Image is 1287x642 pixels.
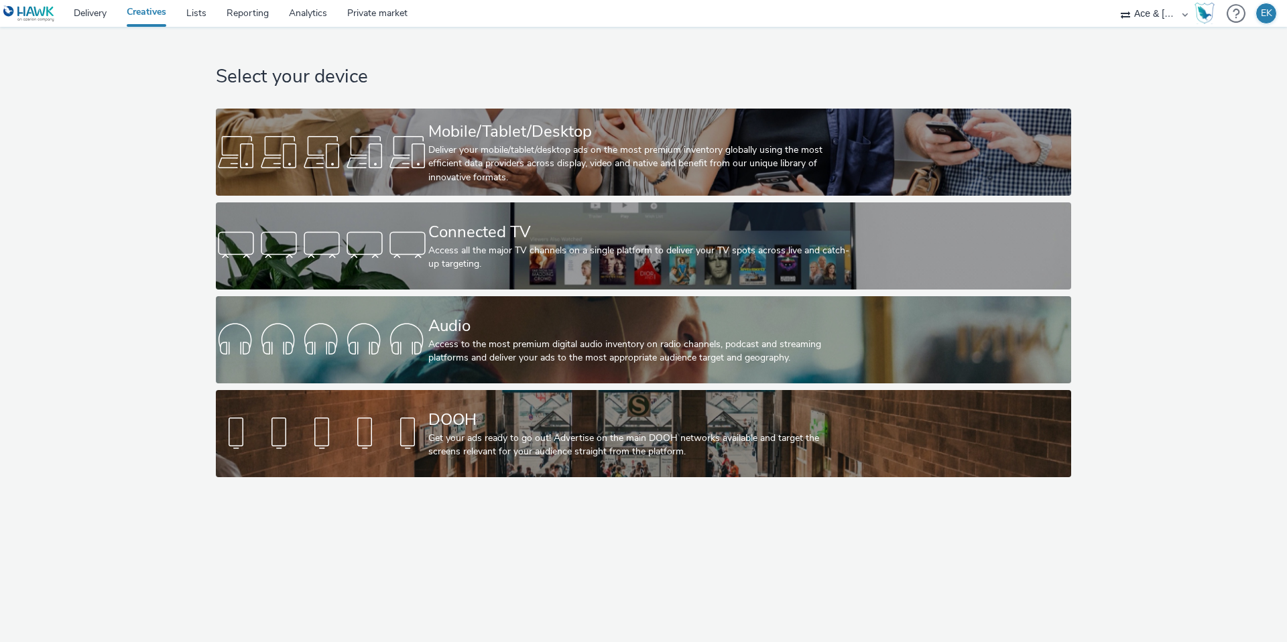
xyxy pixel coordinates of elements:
[428,244,853,271] div: Access all the major TV channels on a single platform to deliver your TV spots across live and ca...
[216,109,1070,196] a: Mobile/Tablet/DesktopDeliver your mobile/tablet/desktop ads on the most premium inventory globall...
[428,143,853,184] div: Deliver your mobile/tablet/desktop ads on the most premium inventory globally using the most effi...
[1261,3,1272,23] div: EK
[428,220,853,244] div: Connected TV
[1194,3,1215,24] img: Hawk Academy
[216,390,1070,477] a: DOOHGet your ads ready to go out! Advertise on the main DOOH networks available and target the sc...
[428,120,853,143] div: Mobile/Tablet/Desktop
[216,202,1070,290] a: Connected TVAccess all the major TV channels on a single platform to deliver your TV spots across...
[428,338,853,365] div: Access to the most premium digital audio inventory on radio channels, podcast and streaming platf...
[216,64,1070,90] h1: Select your device
[3,5,55,22] img: undefined Logo
[216,296,1070,383] a: AudioAccess to the most premium digital audio inventory on radio channels, podcast and streaming ...
[428,314,853,338] div: Audio
[428,432,853,459] div: Get your ads ready to go out! Advertise on the main DOOH networks available and target the screen...
[428,408,853,432] div: DOOH
[1194,3,1220,24] a: Hawk Academy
